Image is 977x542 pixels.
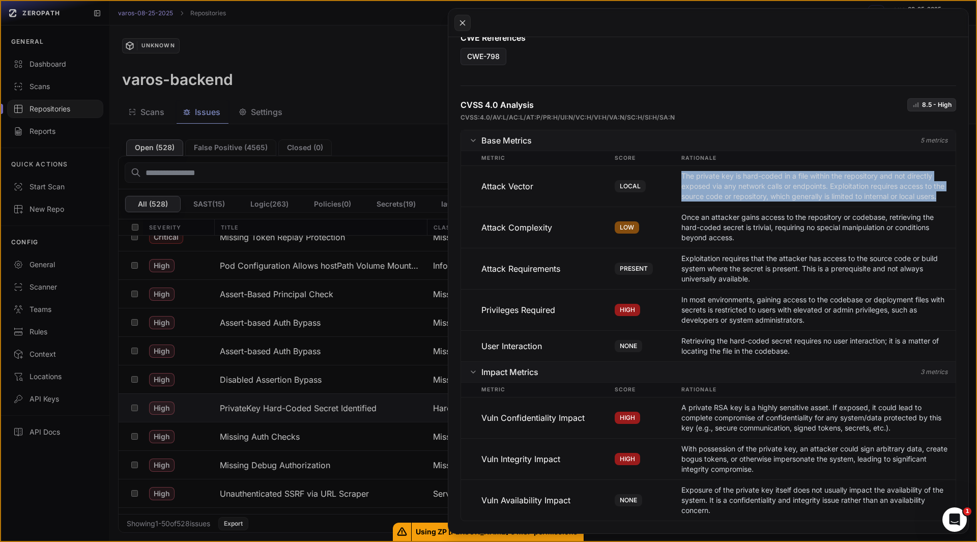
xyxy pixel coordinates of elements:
[681,212,947,243] p: Once an attacker gains access to the repository or codebase, retrieving the hard-coded secret is ...
[481,366,538,378] span: Impact Metrics
[681,295,947,325] p: In most environments, gaining access to the codebase or deployment files with secrets is restrict...
[481,403,615,433] div: Vuln Confidentiality Impact
[615,384,681,396] span: Score
[681,485,947,516] p: Exposure of the private key itself does not usually impact the availability of the system. It is ...
[481,444,615,474] div: Vuln Integrity Impact
[615,412,640,424] span: HIGH
[481,485,615,516] div: Vuln Availability Impact
[681,253,947,284] p: Exploitation requires that the attacker has access to the source code or build system where the s...
[963,507,971,516] span: 1
[681,384,947,396] span: Rationale
[681,171,947,202] p: The private key is hard-coded in a file within the repository and not directly exposed via any ne...
[681,403,947,433] p: A private RSA key is a highly sensitive asset. If exposed, it could lead to complete compromise o...
[615,494,642,506] span: NONE
[481,152,615,164] span: Metric
[481,336,615,356] div: User Interaction
[481,171,615,202] div: Attack Vector
[615,304,640,316] span: HIGH
[921,368,947,376] span: 3 metrics
[681,152,947,164] span: Rationale
[461,130,956,151] button: Base Metrics 5 metrics
[481,212,615,243] div: Attack Complexity
[615,263,653,275] span: PRESENT
[615,221,639,234] span: LOW
[942,507,967,532] iframe: Intercom live chat
[481,295,615,325] div: Privileges Required
[481,384,615,396] span: Metric
[615,152,681,164] span: Score
[615,180,646,192] span: LOCAL
[412,523,584,541] span: Using ZP [PERSON_NAME]'s MSP permissions
[681,336,947,356] p: Retrieving the hard-coded secret requires no user interaction; it is a matter of locating the fil...
[481,134,532,147] span: Base Metrics
[461,362,956,382] button: Impact Metrics 3 metrics
[615,340,642,352] span: NONE
[921,136,947,145] span: 5 metrics
[481,253,615,284] div: Attack Requirements
[681,444,947,474] p: With possession of the private key, an attacker could sign arbitrary data, create bogus tokens, o...
[615,453,640,465] span: HIGH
